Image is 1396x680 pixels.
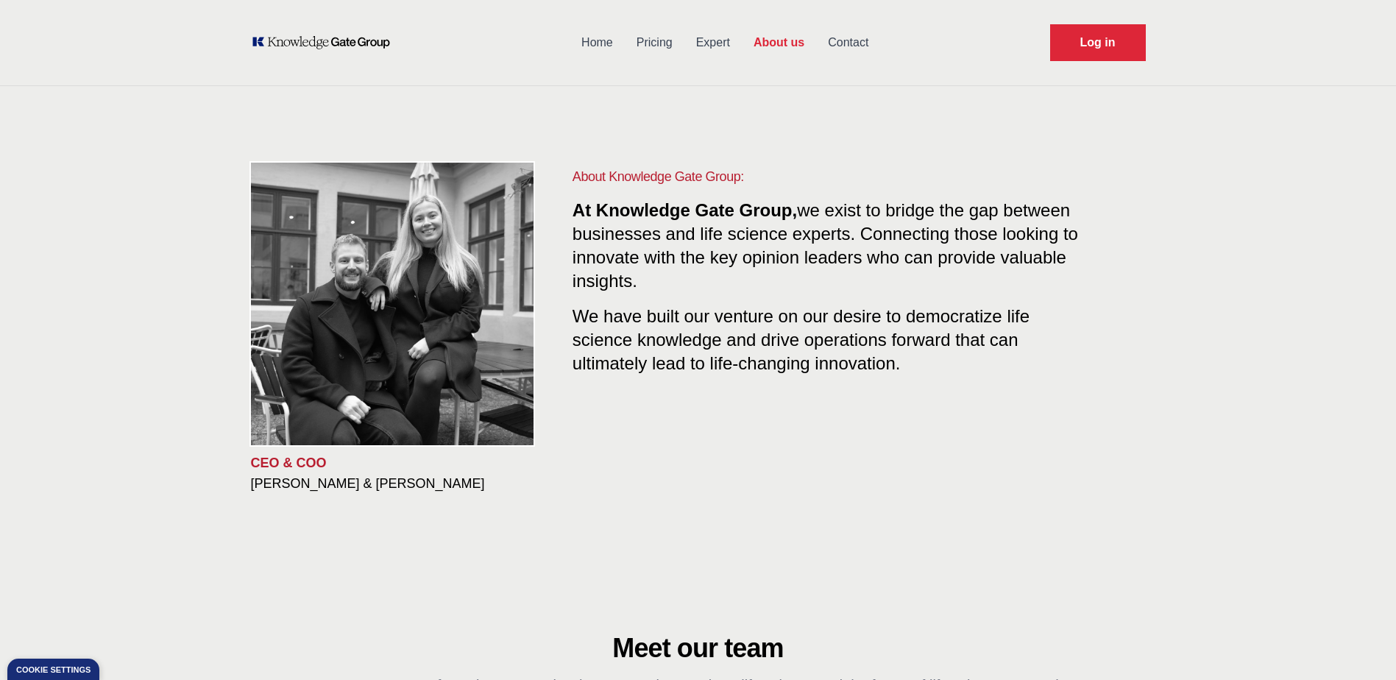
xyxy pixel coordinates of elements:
[1322,609,1396,680] iframe: Chat Widget
[251,163,534,445] img: KOL management, KEE, Therapy area experts
[625,24,684,62] a: Pricing
[1322,609,1396,680] div: Chat-Widget
[573,200,1078,291] span: we exist to bridge the gap between businesses and life science experts. Connecting those looking ...
[251,35,400,50] a: KOL Knowledge Platform: Talk to Key External Experts (KEE)
[570,24,625,62] a: Home
[684,24,742,62] a: Expert
[16,666,91,674] div: Cookie settings
[573,300,1030,373] span: We have built our venture on our desire to democratize life science knowledge and drive operation...
[742,24,816,62] a: About us
[816,24,880,62] a: Contact
[251,475,549,492] h3: [PERSON_NAME] & [PERSON_NAME]
[573,166,1087,187] h1: About Knowledge Gate Group:
[1050,24,1146,61] a: Request Demo
[251,454,549,472] p: CEO & COO
[322,634,1075,663] h2: Meet our team
[573,200,797,220] span: At Knowledge Gate Group,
